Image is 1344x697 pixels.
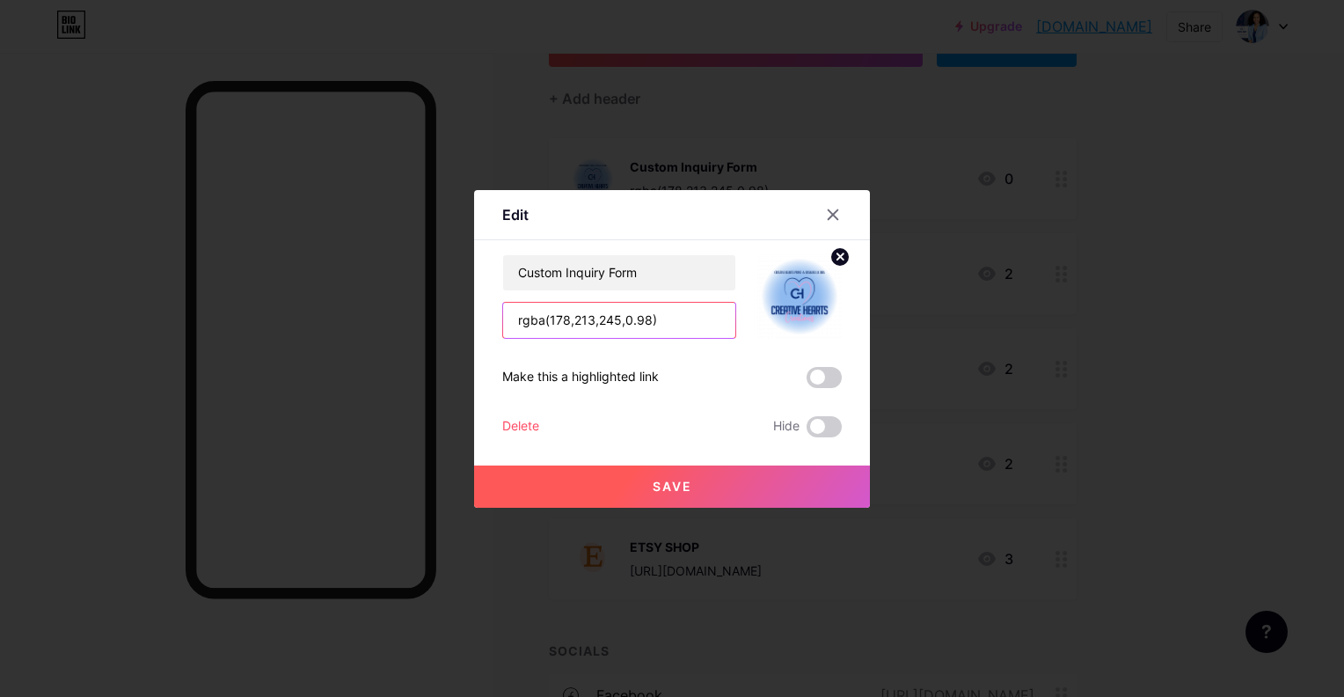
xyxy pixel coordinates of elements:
input: URL [503,303,735,338]
button: Save [474,466,870,508]
span: Save [653,479,692,494]
img: link_thumbnail [757,254,842,339]
div: Edit [502,204,529,225]
input: Title [503,255,735,290]
div: Delete [502,416,539,437]
div: Make this a highlighted link [502,367,659,388]
span: Hide [773,416,800,437]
